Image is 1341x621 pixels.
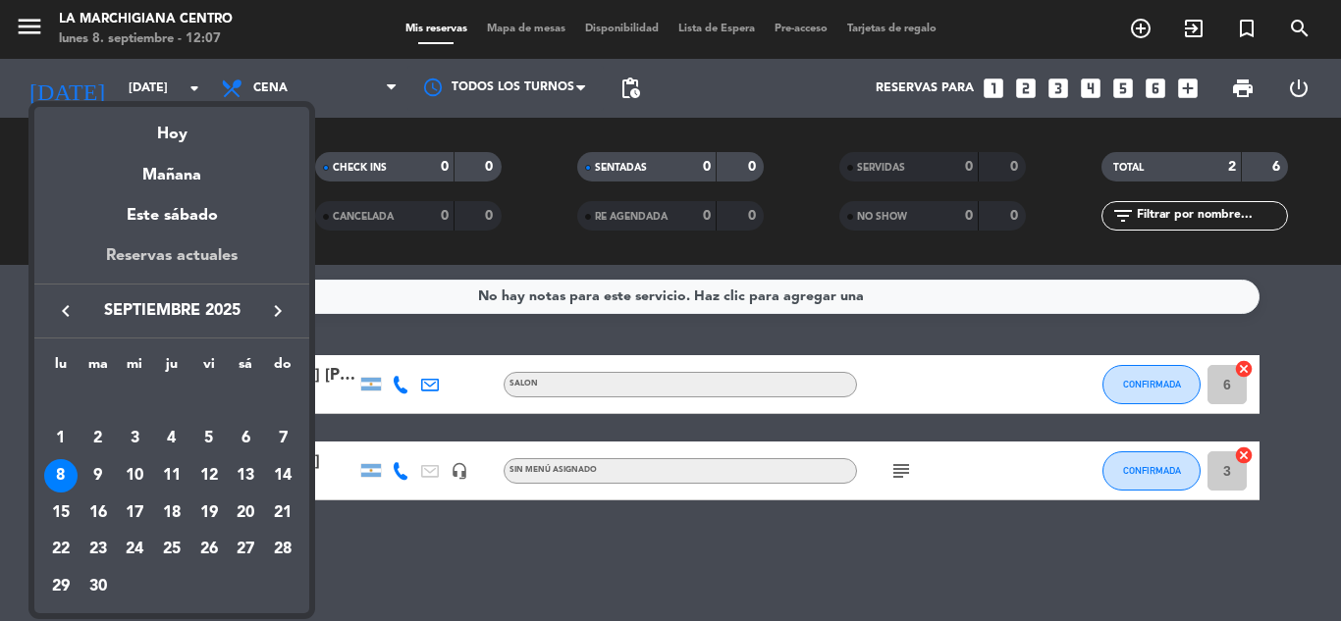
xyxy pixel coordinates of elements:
[44,496,78,530] div: 15
[153,494,190,532] td: 18 de septiembre de 2025
[264,421,301,458] td: 7 de septiembre de 2025
[153,532,190,569] td: 25 de septiembre de 2025
[54,299,78,323] i: keyboard_arrow_left
[228,353,265,384] th: sábado
[118,459,151,492] div: 10
[155,459,188,492] div: 11
[190,457,228,494] td: 12 de septiembre de 2025
[266,496,299,530] div: 21
[116,457,153,494] td: 10 de septiembre de 2025
[228,532,265,569] td: 27 de septiembre de 2025
[80,457,117,494] td: 9 de septiembre de 2025
[116,532,153,569] td: 24 de septiembre de 2025
[80,353,117,384] th: martes
[116,353,153,384] th: miércoles
[266,422,299,455] div: 7
[81,459,115,492] div: 9
[34,243,309,284] div: Reservas actuales
[153,421,190,458] td: 4 de septiembre de 2025
[83,298,260,324] span: septiembre 2025
[42,532,80,569] td: 22 de septiembre de 2025
[42,494,80,532] td: 15 de septiembre de 2025
[80,532,117,569] td: 23 de septiembre de 2025
[192,459,226,492] div: 12
[229,422,262,455] div: 6
[153,457,190,494] td: 11 de septiembre de 2025
[192,534,226,567] div: 26
[228,421,265,458] td: 6 de septiembre de 2025
[34,188,309,243] div: Este sábado
[81,496,115,530] div: 16
[118,496,151,530] div: 17
[116,494,153,532] td: 17 de septiembre de 2025
[34,148,309,188] div: Mañana
[264,353,301,384] th: domingo
[44,534,78,567] div: 22
[192,422,226,455] div: 5
[229,496,262,530] div: 20
[118,422,151,455] div: 3
[229,534,262,567] div: 27
[42,421,80,458] td: 1 de septiembre de 2025
[42,568,80,605] td: 29 de septiembre de 2025
[48,298,83,324] button: keyboard_arrow_left
[81,422,115,455] div: 2
[228,457,265,494] td: 13 de septiembre de 2025
[116,421,153,458] td: 3 de septiembre de 2025
[44,459,78,492] div: 8
[264,532,301,569] td: 28 de septiembre de 2025
[42,457,80,494] td: 8 de septiembre de 2025
[44,422,78,455] div: 1
[80,494,117,532] td: 16 de septiembre de 2025
[44,570,78,603] div: 29
[264,457,301,494] td: 14 de septiembre de 2025
[81,534,115,567] div: 23
[155,534,188,567] div: 25
[260,298,295,324] button: keyboard_arrow_right
[155,496,188,530] div: 18
[153,353,190,384] th: jueves
[192,496,226,530] div: 19
[266,459,299,492] div: 14
[229,459,262,492] div: 13
[190,532,228,569] td: 26 de septiembre de 2025
[190,421,228,458] td: 5 de septiembre de 2025
[228,494,265,532] td: 20 de septiembre de 2025
[155,422,188,455] div: 4
[190,494,228,532] td: 19 de septiembre de 2025
[81,570,115,603] div: 30
[42,353,80,384] th: lunes
[34,107,309,147] div: Hoy
[42,384,301,421] td: SEP.
[266,534,299,567] div: 28
[190,353,228,384] th: viernes
[80,568,117,605] td: 30 de septiembre de 2025
[80,421,117,458] td: 2 de septiembre de 2025
[118,534,151,567] div: 24
[266,299,290,323] i: keyboard_arrow_right
[264,494,301,532] td: 21 de septiembre de 2025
